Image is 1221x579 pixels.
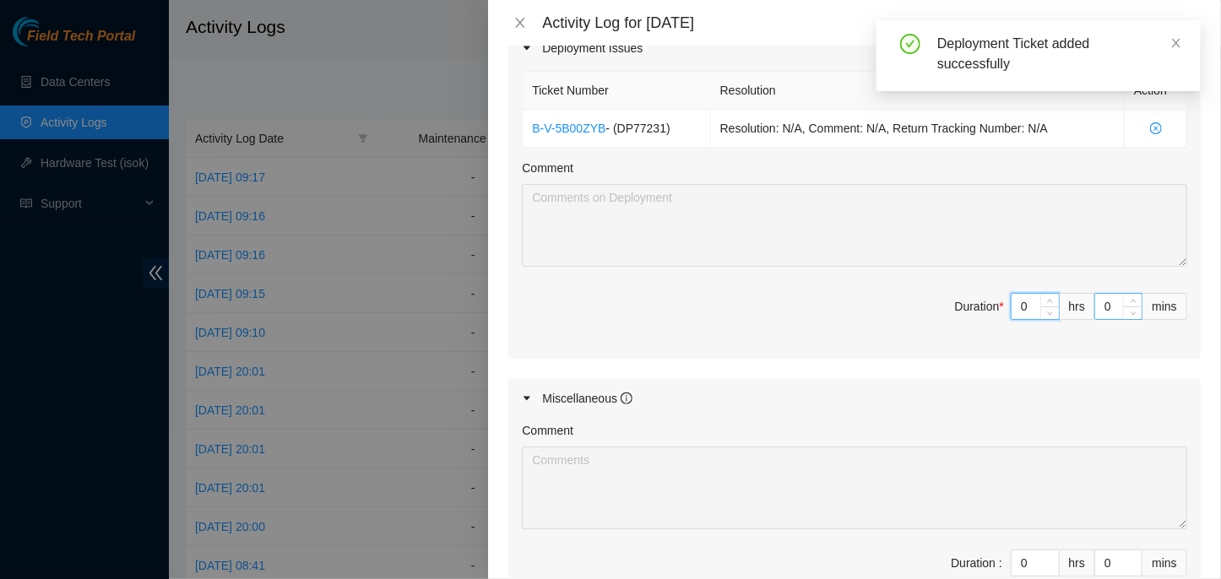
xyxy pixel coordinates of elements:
[1123,294,1142,306] span: Increase Value
[542,389,632,408] div: Miscellaneous
[508,15,532,31] button: Close
[522,393,532,403] span: caret-right
[1128,296,1138,306] span: up
[711,72,1125,110] th: Resolution
[955,297,1004,316] div: Duration
[513,16,527,30] span: close
[523,72,710,110] th: Ticket Number
[508,379,1201,418] div: Miscellaneous info-circle
[1170,37,1182,49] span: close
[522,446,1187,529] textarea: Comment
[1134,122,1177,134] span: close-circle
[1045,296,1055,306] span: up
[1060,549,1095,576] div: hrs
[711,110,1125,148] td: Resolution: N/A, Comment: N/A, Return Tracking Number: N/A
[508,29,1201,68] div: Deployment Issues
[522,184,1187,267] textarea: Comment
[1142,549,1187,576] div: mins
[951,554,1002,572] div: Duration :
[1123,306,1142,319] span: Decrease Value
[1142,293,1187,320] div: mins
[522,43,532,53] span: caret-right
[1040,294,1059,306] span: Increase Value
[522,421,573,440] label: Comment
[1040,306,1059,319] span: Decrease Value
[606,122,670,135] span: - ( DP77231 )
[937,34,1180,74] div: Deployment Ticket added successfully
[1128,308,1138,318] span: down
[522,159,573,177] label: Comment
[532,122,605,135] a: B-V-5B00ZYB
[1060,293,1095,320] div: hrs
[621,392,632,404] span: info-circle
[1045,308,1055,318] span: down
[542,14,1201,32] div: Activity Log for [DATE]
[900,34,920,54] span: check-circle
